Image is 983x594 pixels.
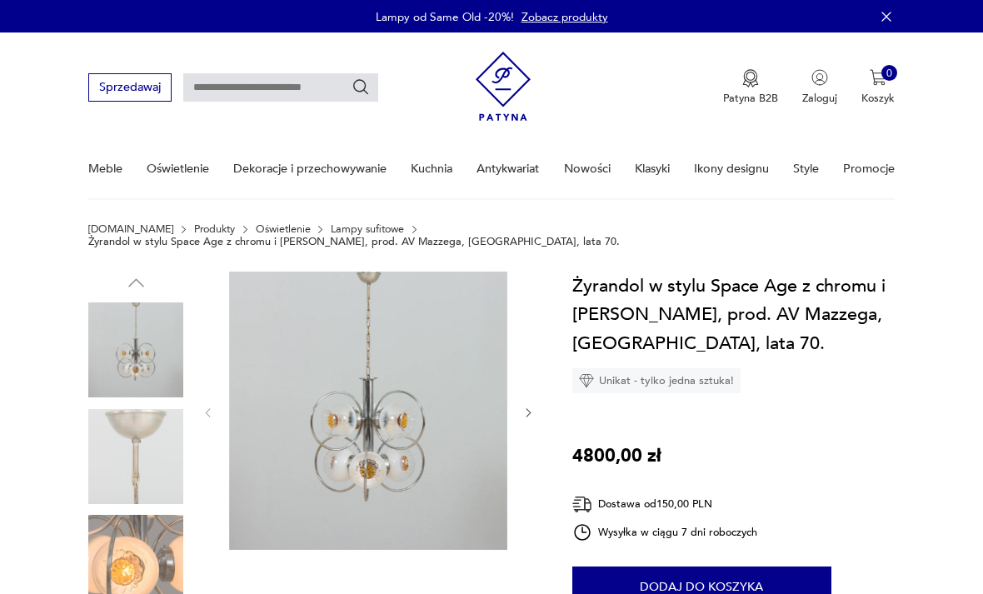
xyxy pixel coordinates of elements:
a: Meble [88,140,122,197]
a: Antykwariat [477,140,539,197]
button: 0Koszyk [861,69,895,106]
a: Zobacz produkty [521,9,608,25]
p: Zaloguj [802,91,837,106]
a: Produkty [194,223,235,235]
a: [DOMAIN_NAME] [88,223,173,235]
img: Patyna - sklep z meblami i dekoracjami vintage [476,46,531,127]
img: Ikonka użytkownika [811,69,828,86]
img: Zdjęcie produktu Żyrandol w stylu Space Age z chromu i szkła Murano, prod. AV Mazzega, Włochy, la... [88,302,183,397]
img: Zdjęcie produktu Żyrandol w stylu Space Age z chromu i szkła Murano, prod. AV Mazzega, Włochy, la... [229,272,507,550]
a: Oświetlenie [256,223,311,235]
p: Koszyk [861,91,895,106]
img: Ikona medalu [742,69,759,87]
a: Sprzedawaj [88,83,171,93]
a: Dekoracje i przechowywanie [233,140,387,197]
button: Zaloguj [802,69,837,106]
div: Wysyłka w ciągu 7 dni roboczych [572,522,757,542]
img: Zdjęcie produktu Żyrandol w stylu Space Age z chromu i szkła Murano, prod. AV Mazzega, Włochy, la... [88,409,183,504]
img: Ikona diamentu [579,373,594,388]
div: Dostawa od 150,00 PLN [572,494,757,515]
div: 0 [881,65,898,82]
div: Unikat - tylko jedna sztuka! [572,368,741,393]
img: Ikona dostawy [572,494,592,515]
p: Żyrandol w stylu Space Age z chromu i [PERSON_NAME], prod. AV Mazzega, [GEOGRAPHIC_DATA], lata 70. [88,236,620,247]
a: Lampy sufitowe [331,223,404,235]
p: Lampy od Same Old -20%! [376,9,514,25]
a: Oświetlenie [147,140,209,197]
button: Patyna B2B [723,69,778,106]
p: 4800,00 zł [572,442,661,470]
img: Ikona koszyka [870,69,886,86]
button: Szukaj [352,78,370,97]
a: Nowości [564,140,611,197]
button: Sprzedawaj [88,73,171,101]
a: Style [793,140,819,197]
a: Klasyki [635,140,670,197]
a: Promocje [843,140,895,197]
a: Ikona medaluPatyna B2B [723,69,778,106]
a: Ikony designu [694,140,769,197]
h1: Żyrandol w stylu Space Age z chromu i [PERSON_NAME], prod. AV Mazzega, [GEOGRAPHIC_DATA], lata 70. [572,272,895,357]
a: Kuchnia [411,140,452,197]
p: Patyna B2B [723,91,778,106]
